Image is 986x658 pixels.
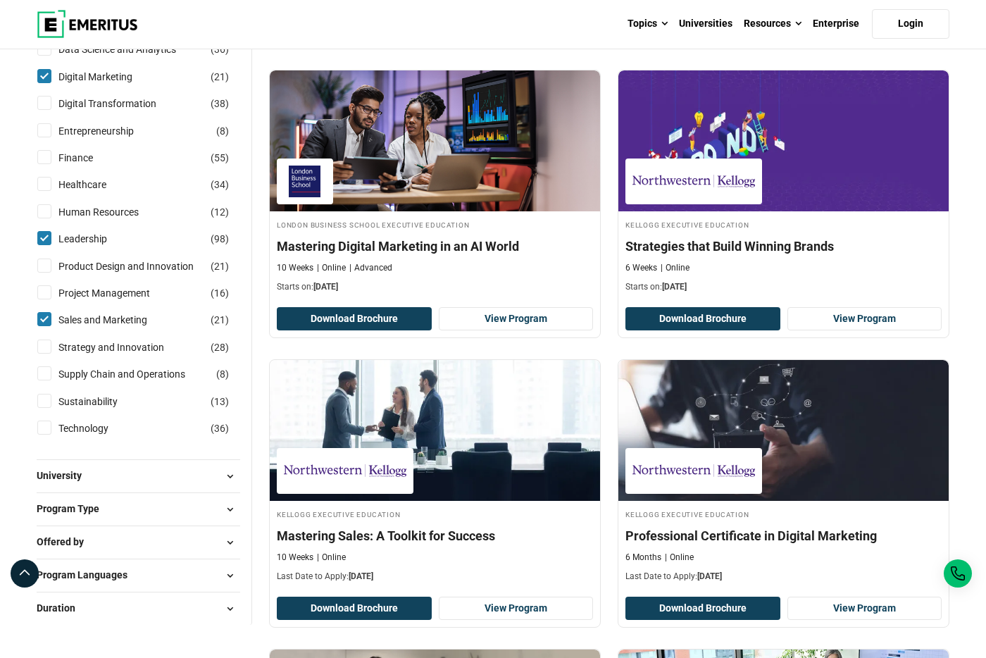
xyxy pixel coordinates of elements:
span: ( ) [211,42,229,57]
span: 13 [214,396,225,407]
span: 8 [220,368,225,380]
a: Sustainability [58,394,146,409]
img: Kellogg Executive Education [284,455,406,487]
span: [DATE] [697,571,722,581]
span: ( ) [211,69,229,85]
span: Program Type [37,501,111,516]
p: Starts on: [625,281,942,293]
a: Data Science and Analytics [58,42,204,57]
p: 10 Weeks [277,552,313,564]
h4: Strategies that Build Winning Brands [625,237,942,255]
p: Online [661,262,689,274]
span: ( ) [211,259,229,274]
span: ( ) [211,150,229,166]
span: 21 [214,71,225,82]
a: Supply Chain and Operations [58,366,213,382]
span: [DATE] [662,282,687,292]
span: ( ) [211,96,229,111]
a: Finance [58,150,121,166]
p: Last Date to Apply: [625,571,942,583]
button: Offered by [37,532,240,553]
a: Project Management [58,285,178,301]
span: ( ) [211,231,229,247]
span: 21 [214,314,225,325]
p: 6 Weeks [625,262,657,274]
img: Professional Certificate in Digital Marketing | Online Digital Marketing Course [618,360,949,501]
h4: Mastering Digital Marketing in an AI World [277,237,593,255]
span: 16 [214,287,225,299]
a: Human Resources [58,204,167,220]
span: ( ) [211,285,229,301]
span: 28 [214,342,225,353]
a: Product Design and Innovation [58,259,222,274]
a: View Program [787,307,942,331]
h4: Kellogg Executive Education [625,218,942,230]
h4: Professional Certificate in Digital Marketing [625,527,942,545]
span: ( ) [211,204,229,220]
a: View Program [439,307,594,331]
img: Kellogg Executive Education [632,455,755,487]
span: ( ) [211,340,229,355]
span: ( ) [216,123,229,139]
a: Digital Marketing Course by London Business School Executive Education - August 28, 2025 London B... [270,70,600,300]
button: Download Brochure [277,597,432,621]
button: Download Brochure [625,307,780,331]
a: Digital Marketing Course by Kellogg Executive Education - August 28, 2025 Kellogg Executive Educa... [618,360,949,590]
span: 38 [214,98,225,109]
img: Strategies that Build Winning Brands | Online Sales and Marketing Course [618,70,949,211]
a: Login [872,9,949,39]
h4: Kellogg Executive Education [625,508,942,520]
span: Program Languages [37,567,139,583]
span: Offered by [37,534,95,550]
span: ( ) [211,394,229,409]
p: 10 Weeks [277,262,313,274]
h4: London Business School Executive Education [277,218,593,230]
img: Mastering Digital Marketing in an AI World | Online Digital Marketing Course [270,70,600,211]
a: View Program [439,597,594,621]
button: Download Brochure [625,597,780,621]
button: University [37,466,240,487]
span: University [37,468,93,483]
span: 34 [214,179,225,190]
button: Download Brochure [277,307,432,331]
img: Mastering Sales: A Toolkit for Success | Online Sales and Marketing Course [270,360,600,501]
span: 36 [214,423,225,434]
span: 8 [220,125,225,137]
a: Healthcare [58,177,135,192]
span: [DATE] [349,571,373,581]
button: Program Type [37,499,240,520]
a: Sales and Marketing [58,312,175,328]
span: [DATE] [313,282,338,292]
span: 12 [214,206,225,218]
p: Online [665,552,694,564]
h4: Mastering Sales: A Toolkit for Success [277,527,593,545]
img: Kellogg Executive Education [632,166,755,197]
p: Starts on: [277,281,593,293]
p: Online [317,552,346,564]
h4: Kellogg Executive Education [277,508,593,520]
a: Strategy and Innovation [58,340,192,355]
a: Sales and Marketing Course by Kellogg Executive Education - August 28, 2025 Kellogg Executive Edu... [270,360,600,590]
a: Digital Marketing [58,69,161,85]
span: 36 [214,44,225,55]
button: Program Languages [37,565,240,586]
span: Duration [37,600,87,616]
span: 21 [214,261,225,272]
img: London Business School Executive Education [284,166,326,197]
a: Entrepreneurship [58,123,162,139]
p: Online [317,262,346,274]
span: ( ) [211,312,229,328]
span: ( ) [211,421,229,436]
a: Digital Transformation [58,96,185,111]
p: Last Date to Apply: [277,571,593,583]
p: Advanced [349,262,392,274]
a: Technology [58,421,137,436]
button: Duration [37,598,240,619]
span: 98 [214,233,225,244]
a: Sales and Marketing Course by Kellogg Executive Education - August 28, 2025 Kellogg Executive Edu... [618,70,949,300]
a: View Program [787,597,942,621]
span: ( ) [211,177,229,192]
span: ( ) [216,366,229,382]
span: 55 [214,152,225,163]
p: 6 Months [625,552,661,564]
